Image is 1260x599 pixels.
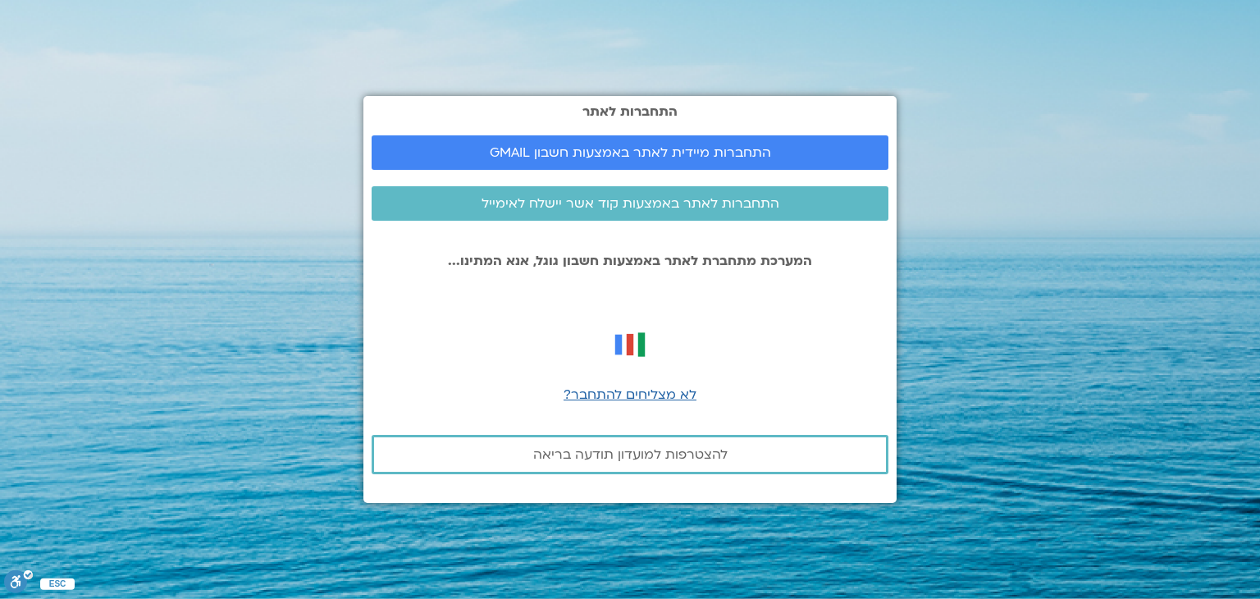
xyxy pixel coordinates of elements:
h2: התחברות לאתר [372,104,888,119]
a: התחברות מיידית לאתר באמצעות חשבון GMAIL [372,135,888,170]
a: לא מצליחים להתחבר? [564,386,696,404]
a: להצטרפות למועדון תודעה בריאה [372,435,888,474]
span: התחברות לאתר באמצעות קוד אשר יישלח לאימייל [482,196,779,211]
span: התחברות מיידית לאתר באמצעות חשבון GMAIL [490,145,771,160]
span: להצטרפות למועדון תודעה בריאה [533,447,728,462]
p: המערכת מתחברת לאתר באמצעות חשבון גוגל, אנא המתינו... [372,254,888,268]
a: התחברות לאתר באמצעות קוד אשר יישלח לאימייל [372,186,888,221]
